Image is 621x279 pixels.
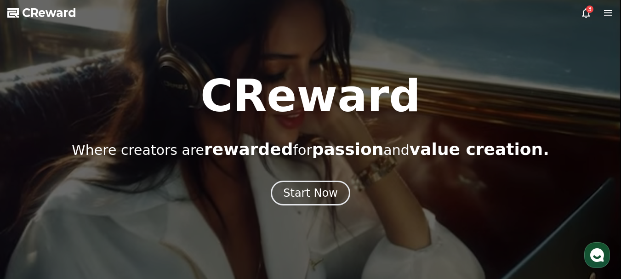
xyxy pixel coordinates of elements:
[586,6,593,13] div: 3
[410,140,549,159] span: value creation.
[283,186,338,200] div: Start Now
[204,140,293,159] span: rewarded
[22,6,76,20] span: CReward
[76,217,103,224] span: Messages
[200,74,421,118] h1: CReward
[271,181,350,205] button: Start Now
[61,203,119,226] a: Messages
[23,216,40,224] span: Home
[72,140,549,159] p: Where creators are for and
[581,7,592,18] a: 3
[312,140,384,159] span: passion
[7,6,76,20] a: CReward
[3,203,61,226] a: Home
[271,190,350,199] a: Start Now
[136,216,159,224] span: Settings
[119,203,177,226] a: Settings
